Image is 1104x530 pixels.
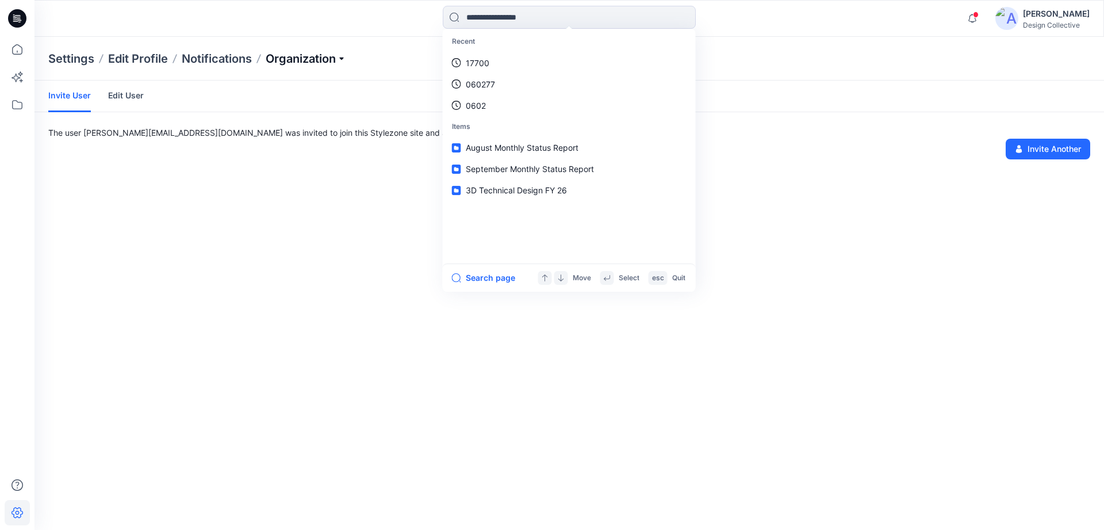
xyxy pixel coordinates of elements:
p: 060277 [466,78,495,90]
a: Edit User [108,81,144,110]
span: September Monthly Status Report [466,164,594,174]
p: Quit [672,272,685,284]
a: Notifications [182,51,252,67]
a: Invite User [48,81,91,112]
a: 0602 [445,95,693,116]
a: 17700 [445,52,693,74]
p: Select [619,272,639,284]
button: Invite Another [1006,139,1090,159]
a: 3D Technical Design FY 26 [445,180,693,201]
div: [PERSON_NAME] [1023,7,1090,21]
p: Settings [48,51,94,67]
button: Search page [452,271,515,285]
a: September Monthly Status Report [445,158,693,180]
span: August Monthly Status Report [466,143,578,152]
img: avatar [995,7,1018,30]
p: Move [573,272,591,284]
p: Recent [445,31,693,52]
div: Design Collective [1023,21,1090,29]
p: 17700 [466,57,489,69]
p: The user [PERSON_NAME][EMAIL_ADDRESS][DOMAIN_NAME] was invited to join this Stylezone site and an... [48,127,1090,139]
p: Items [445,116,693,138]
a: August Monthly Status Report [445,137,693,158]
p: 0602 [466,100,486,112]
span: 3D Technical Design FY 26 [466,185,567,195]
a: Edit Profile [108,51,168,67]
p: esc [652,272,664,284]
a: 060277 [445,74,693,95]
